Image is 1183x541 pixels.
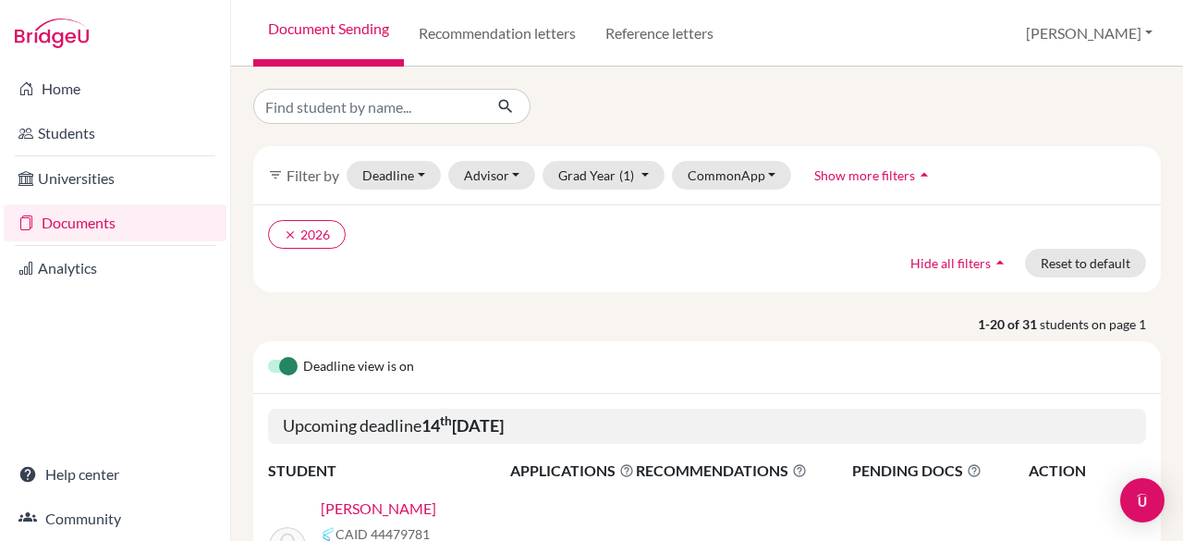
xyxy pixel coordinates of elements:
th: STUDENT [268,459,509,483]
a: Documents [4,204,226,241]
i: arrow_drop_up [915,166,933,184]
th: ACTION [1028,459,1146,483]
span: Hide all filters [910,255,991,271]
a: Universities [4,160,226,197]
button: [PERSON_NAME] [1018,16,1161,51]
i: clear [284,228,297,241]
a: Help center [4,456,226,493]
span: Filter by [287,166,339,184]
span: Show more filters [814,167,915,183]
a: Community [4,500,226,537]
h5: Upcoming deadline [268,409,1146,444]
button: Hide all filtersarrow_drop_up [895,249,1025,277]
button: Reset to default [1025,249,1146,277]
a: [PERSON_NAME] [321,498,436,520]
span: Deadline view is on [303,356,414,378]
i: filter_list [268,167,283,182]
button: Grad Year(1) [543,161,665,190]
b: 14 [DATE] [421,415,504,436]
img: Bridge-U [15,18,89,48]
button: Show more filtersarrow_drop_up [799,161,949,190]
span: (1) [619,167,634,183]
button: clear2026 [268,220,346,249]
button: Advisor [448,161,536,190]
strong: 1-20 of 31 [978,314,1040,334]
span: RECOMMENDATIONS [636,460,807,482]
button: Deadline [347,161,441,190]
span: PENDING DOCS [852,460,1027,482]
span: APPLICATIONS [510,460,634,482]
a: Students [4,115,226,152]
div: Open Intercom Messenger [1120,478,1165,523]
a: Home [4,70,226,107]
span: students on page 1 [1040,314,1161,334]
button: CommonApp [672,161,792,190]
input: Find student by name... [253,89,482,124]
i: arrow_drop_up [991,253,1009,272]
a: Analytics [4,250,226,287]
sup: th [440,413,452,428]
